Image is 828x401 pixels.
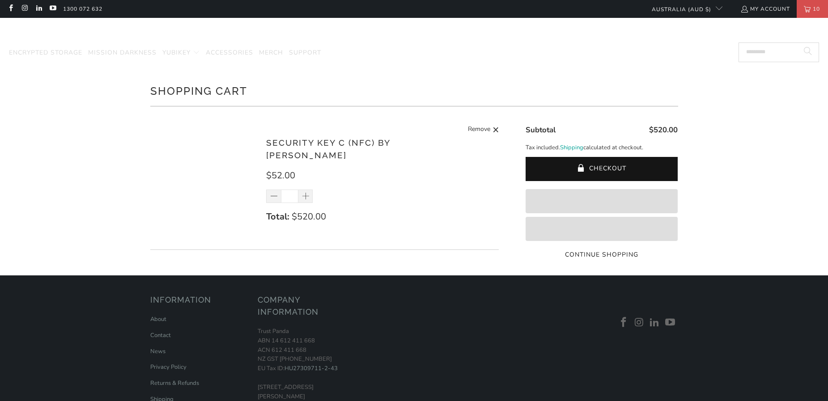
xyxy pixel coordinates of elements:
[526,125,556,135] span: Subtotal
[797,42,819,62] button: Search
[150,331,171,339] a: Contact
[9,42,321,63] nav: Translation missing: en.navigation.header.main_nav
[259,42,283,63] a: Merch
[7,5,14,13] a: Trust Panda Australia on Facebook
[617,317,631,329] a: Trust Panda Australia on Facebook
[206,42,253,63] a: Accessories
[88,42,157,63] a: Mission Darkness
[162,42,200,63] summary: YubiKey
[649,125,678,135] span: $520.00
[150,347,166,355] a: News
[259,48,283,57] span: Merch
[468,124,490,135] span: Remove
[9,48,82,57] span: Encrypted Storage
[162,48,191,57] span: YubiKey
[526,250,678,260] a: Continue Shopping
[150,81,678,99] h1: Shopping Cart
[88,48,157,57] span: Mission Darkness
[633,317,646,329] a: Trust Panda Australia on Instagram
[150,129,258,236] img: Security Key C (NFC) by Yubico
[150,363,187,371] a: Privacy Policy
[740,4,790,14] a: My Account
[206,48,253,57] span: Accessories
[63,4,102,14] a: 1300 072 632
[468,124,499,135] a: Remove
[289,42,321,63] a: Support
[526,157,678,181] button: Checkout
[664,317,677,329] a: Trust Panda Australia on YouTube
[560,143,583,152] a: Shipping
[648,317,662,329] a: Trust Panda Australia on LinkedIn
[266,211,289,223] strong: Total:
[9,42,82,63] a: Encrypted Storage
[289,48,321,57] span: Support
[284,364,338,372] a: HU27309711-2-43
[526,143,678,152] p: Tax included. calculated at checkout.
[292,211,326,223] span: $520.00
[21,5,28,13] a: Trust Panda Australia on Instagram
[368,22,460,41] img: Trust Panda Australia
[266,169,295,182] span: $52.00
[739,42,819,62] input: Search...
[35,5,42,13] a: Trust Panda Australia on LinkedIn
[150,379,199,387] a: Returns & Refunds
[266,138,390,160] a: Security Key C (NFC) by [PERSON_NAME]
[150,315,166,323] a: About
[49,5,56,13] a: Trust Panda Australia on YouTube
